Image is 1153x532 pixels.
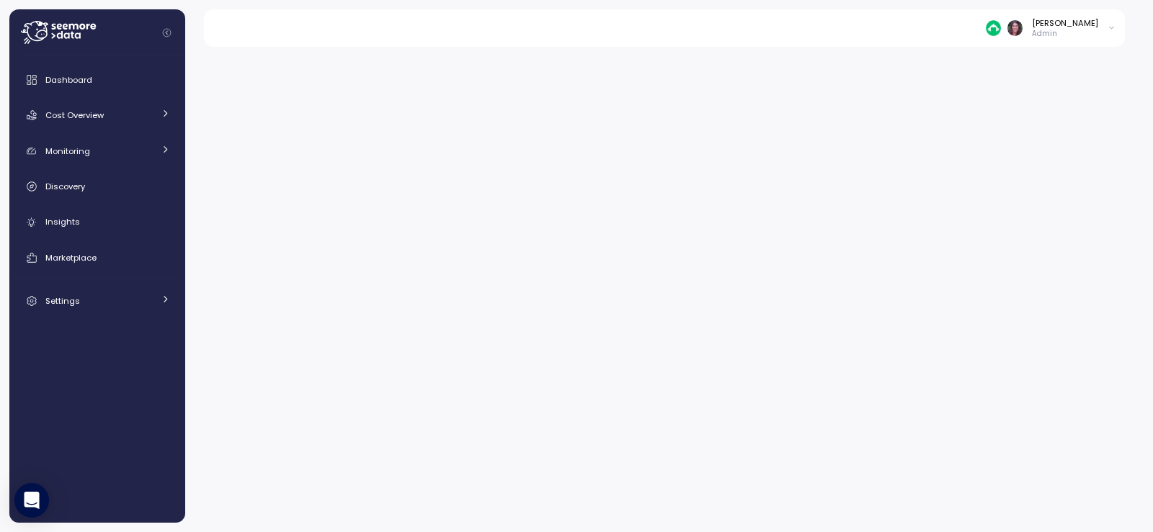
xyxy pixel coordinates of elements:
[15,137,179,166] a: Monitoring
[986,20,1001,35] img: 687cba7b7af778e9efcde14e.PNG
[15,243,179,272] a: Marketplace
[15,101,179,130] a: Cost Overview
[158,27,176,38] button: Collapse navigation
[15,172,179,201] a: Discovery
[1007,20,1023,35] img: ACg8ocLDuIZlR5f2kIgtapDwVC7yp445s3OgbrQTIAV7qYj8P05r5pI=s96-c
[15,287,179,315] a: Settings
[45,252,97,263] span: Marketplace
[15,208,179,237] a: Insights
[45,109,104,121] span: Cost Overview
[45,74,92,86] span: Dashboard
[45,295,80,307] span: Settings
[45,181,85,192] span: Discovery
[15,66,179,94] a: Dashboard
[14,483,49,518] div: Open Intercom Messenger
[1032,17,1098,29] div: [PERSON_NAME]
[1032,29,1098,39] p: Admin
[45,216,80,227] span: Insights
[45,145,90,157] span: Monitoring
